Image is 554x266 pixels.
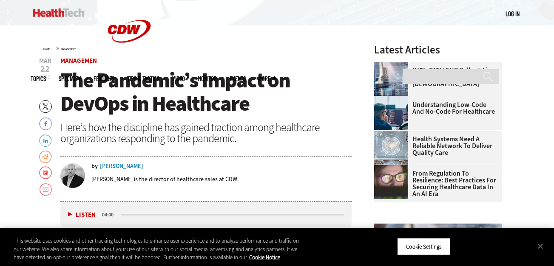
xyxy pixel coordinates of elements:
div: duration [101,211,120,218]
a: Features [94,76,114,82]
a: Tips & Tactics [127,76,159,82]
div: User menu [506,9,520,18]
div: This website uses cookies and other tracking technologies to enhance user experience and to analy... [14,237,305,262]
img: Healthcare networking [374,131,408,165]
a: Coworkers coding [374,96,412,103]
img: Home [33,8,85,17]
a: Log in [506,10,520,17]
a: woman wearing glasses looking at healthcare data on screen [374,165,412,172]
div: Here’s how the discipline has gained traction among healthcare organizations responding to the pa... [60,122,352,144]
span: Specialty [59,76,81,82]
img: woman wearing glasses looking at healthcare data on screen [374,165,408,199]
a: More information about your privacy [249,254,280,261]
span: More [259,76,276,82]
a: Health Systems Need a Reliable Network To Deliver Quality Care [374,136,497,156]
a: Healthcare networking [374,131,412,137]
button: Listen [68,212,96,218]
a: [PERSON_NAME] [100,163,143,169]
a: Understanding Low-Code and No-Code for Healthcare [374,101,497,115]
img: Jonathan Karl [60,163,85,188]
a: Video [172,76,185,82]
span: Topics [31,76,46,82]
img: Electronic health records [374,62,408,96]
a: CDW [97,56,161,65]
div: media player [60,202,352,227]
a: MonITor [198,76,217,82]
img: Coworkers coding [374,96,408,130]
a: From Regulation to Resilience: Best Practices for Securing Healthcare Data in an AI Era [374,170,497,197]
p: [PERSON_NAME] is the director of healthcare sales at CDW. [91,175,239,183]
button: Cookie Settings [397,238,450,255]
span: by [91,163,98,169]
a: Electronic health records [374,62,412,69]
a: Events [230,76,246,82]
button: Close [531,237,550,255]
